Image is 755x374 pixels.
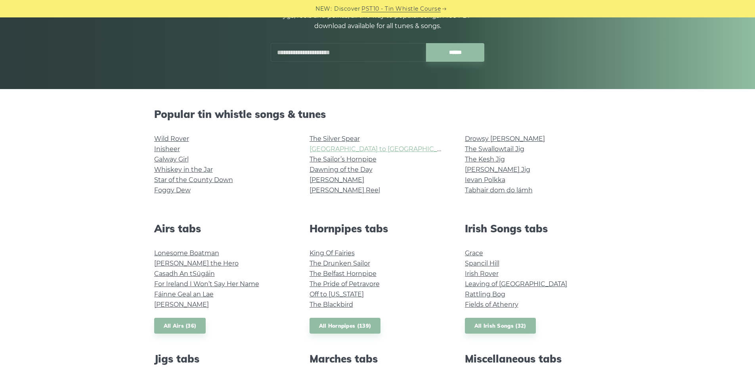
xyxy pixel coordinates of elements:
a: Leaving of [GEOGRAPHIC_DATA] [465,280,567,288]
a: Whiskey in the Jar [154,166,213,173]
h2: Marches tabs [310,353,446,365]
a: The Pride of Petravore [310,280,380,288]
a: The Sailor’s Hornpipe [310,156,377,163]
h2: Miscellaneous tabs [465,353,601,365]
a: Irish Rover [465,270,499,277]
a: All Hornpipes (139) [310,318,381,334]
a: Foggy Dew [154,186,191,194]
a: The Silver Spear [310,135,360,142]
a: King Of Fairies [310,249,355,257]
a: Inisheer [154,145,180,153]
h2: Hornpipes tabs [310,222,446,235]
a: For Ireland I Won’t Say Her Name [154,280,259,288]
a: Grace [465,249,483,257]
span: Discover [334,4,360,13]
a: Tabhair dom do lámh [465,186,533,194]
a: Rattling Bog [465,290,505,298]
a: [GEOGRAPHIC_DATA] to [GEOGRAPHIC_DATA] [310,145,456,153]
a: Fields of Athenry [465,301,518,308]
a: Drowsy [PERSON_NAME] [465,135,545,142]
a: Casadh An tSúgáin [154,270,215,277]
a: Ievan Polkka [465,176,505,184]
a: Wild Rover [154,135,189,142]
a: Spancil Hill [465,260,499,267]
h2: Airs tabs [154,222,291,235]
a: The Drunken Sailor [310,260,370,267]
a: Fáinne Geal an Lae [154,290,214,298]
h2: Irish Songs tabs [465,222,601,235]
a: [PERSON_NAME] [310,176,364,184]
h2: Popular tin whistle songs & tunes [154,108,601,120]
h2: Jigs tabs [154,353,291,365]
a: The Swallowtail Jig [465,145,524,153]
a: Lonesome Boatman [154,249,219,257]
a: [PERSON_NAME] Reel [310,186,380,194]
a: Dawning of the Day [310,166,373,173]
a: [PERSON_NAME] [154,301,209,308]
a: All Airs (36) [154,318,206,334]
a: The Kesh Jig [465,156,505,163]
a: The Blackbird [310,301,353,308]
a: [PERSON_NAME] Jig [465,166,530,173]
a: The Belfast Hornpipe [310,270,377,277]
a: Star of the County Down [154,176,233,184]
a: Off to [US_STATE] [310,290,364,298]
a: [PERSON_NAME] the Hero [154,260,239,267]
a: All Irish Songs (32) [465,318,536,334]
a: Galway Girl [154,156,189,163]
span: NEW: [315,4,332,13]
a: PST10 - Tin Whistle Course [361,4,441,13]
